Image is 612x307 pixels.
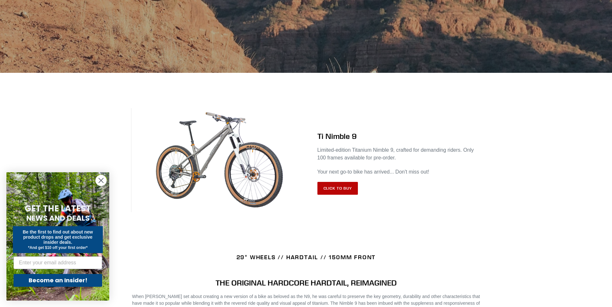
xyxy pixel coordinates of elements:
[25,203,91,214] span: GET THE LATEST
[317,182,358,195] a: Click to Buy: TI NIMBLE 9
[317,132,481,141] h2: Ti Nimble 9
[23,229,93,245] span: Be the first to find out about new product drops and get exclusive insider deals.
[131,254,481,261] h4: 29" WHEELS // HARDTAIL // 150MM FRONT
[28,245,87,250] span: *And get $10 off your first order*
[13,274,102,287] button: Become an Insider!
[317,168,481,176] p: Your next go-to bike has arrived... Don't miss out!
[131,278,481,287] h4: THE ORIGINAL HARDCORE HARDTAIL, REIMAGINED
[95,175,107,186] button: Close dialog
[13,256,102,269] input: Enter your email address
[26,213,90,223] span: NEWS AND DEALS
[317,146,481,162] p: Limited-edition Titanium Nimble 9, crafted for demanding riders. Only 100 frames available for pr...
